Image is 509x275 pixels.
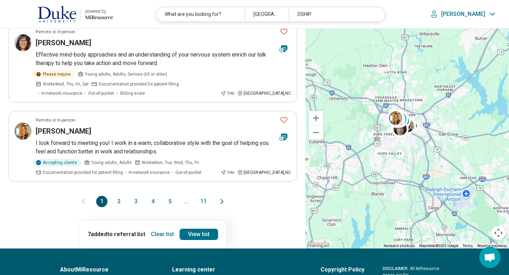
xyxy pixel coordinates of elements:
button: 11 [198,196,209,207]
button: 5 [164,196,175,207]
span: Documentation provided for patient filling [99,81,179,87]
span: In-network insurance [129,169,170,176]
p: [PERSON_NAME] [441,11,485,18]
a: Open this area in Google Maps (opens a new window) [307,239,330,248]
div: Accepting clients [33,159,81,166]
div: [GEOGRAPHIC_DATA], [GEOGRAPHIC_DATA] [245,7,289,22]
a: Learning center [172,265,302,274]
a: AboutMiResource [60,265,154,274]
div: powered by [85,8,113,14]
span: Works Wed, Thu, Fri, Sat [43,81,89,87]
span: DISCLAIMER [383,266,408,271]
button: Zoom in [309,111,323,125]
a: Open chat [479,247,501,268]
img: Google [307,239,330,248]
button: Keyboard shortcuts [384,244,415,248]
button: 4 [147,196,158,207]
a: View list [180,229,218,240]
span: Documentation provided for patient filling [43,169,123,176]
span: Out-of-pocket [175,169,201,176]
button: Favorite [277,24,291,39]
span: Young adults, Adults, Seniors (65 or older) [85,71,167,77]
div: [GEOGRAPHIC_DATA] , NC [237,90,291,96]
button: Favorite [277,113,291,127]
p: Remote or In-person [36,117,75,123]
span: Out-of-pocket [88,90,114,96]
a: Report a map error [477,244,507,248]
button: 3 [130,196,141,207]
span: Young adults, Adults [91,159,132,166]
a: Duke Universitypowered by [11,6,113,23]
p: I look forward to meeting you! I work in a warm, collaborative style with the goal of helping you... [36,139,291,156]
a: Copyright Policy [321,265,364,274]
div: DSHIP [289,7,377,22]
p: Remote or In-person [36,29,75,35]
div: Please inquire [33,70,75,78]
span: to referral list [107,231,145,238]
button: Next page [218,196,226,207]
span: Map data ©2025 Google [419,244,458,248]
h3: [PERSON_NAME] [36,126,91,136]
a: Terms (opens in new tab) [463,244,473,248]
div: 1 mi [221,169,234,176]
span: Sliding scale [120,90,145,96]
button: Clear list [148,229,177,240]
img: Duke University [37,6,76,23]
button: 1 [96,196,107,207]
button: 2 [113,196,124,207]
div: [GEOGRAPHIC_DATA] , NC [237,169,291,176]
div: 1 mi [221,90,234,96]
span: In-network insurance [41,90,82,96]
h3: [PERSON_NAME] [36,38,91,48]
div: What are you looking for? [156,7,245,22]
p: 7 added [88,230,145,239]
button: Map camera controls [491,226,505,240]
button: Previous page [79,196,88,207]
button: Zoom out [309,125,323,140]
span: Works Mon, Tue, Wed, Thu, Fri [142,159,199,166]
span: ... [181,196,192,207]
p: Effective mind-body approaches and an understanding of your nervous system enrich our talk therap... [36,51,291,68]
